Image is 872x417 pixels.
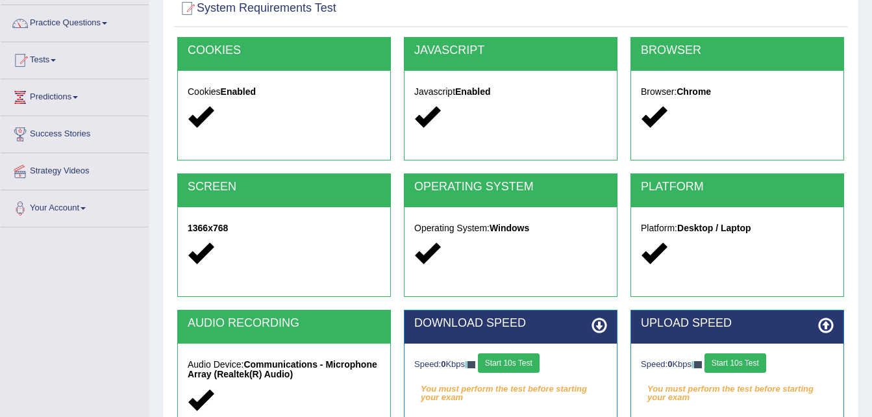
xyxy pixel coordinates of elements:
[414,181,607,194] h2: OPERATING SYSTEM
[465,361,475,368] img: ajax-loader-fb-connection.gif
[221,86,256,97] strong: Enabled
[414,44,607,57] h2: JAVASCRIPT
[490,223,529,233] strong: Windows
[188,87,380,97] h5: Cookies
[641,87,834,97] h5: Browser:
[414,317,607,330] h2: DOWNLOAD SPEED
[188,181,380,194] h2: SCREEN
[1,116,149,149] a: Success Stories
[641,379,834,399] em: You must perform the test before starting your exam
[1,42,149,75] a: Tests
[641,181,834,194] h2: PLATFORM
[188,360,380,380] h5: Audio Device:
[188,223,228,233] strong: 1366x768
[691,361,702,368] img: ajax-loader-fb-connection.gif
[188,359,377,379] strong: Communications - Microphone Array (Realtek(R) Audio)
[677,86,711,97] strong: Chrome
[641,223,834,233] h5: Platform:
[1,190,149,223] a: Your Account
[414,379,607,399] em: You must perform the test before starting your exam
[455,86,490,97] strong: Enabled
[478,353,540,373] button: Start 10s Test
[1,79,149,112] a: Predictions
[1,153,149,186] a: Strategy Videos
[667,359,672,369] strong: 0
[677,223,751,233] strong: Desktop / Laptop
[441,359,445,369] strong: 0
[641,317,834,330] h2: UPLOAD SPEED
[641,353,834,376] div: Speed: Kbps
[1,5,149,38] a: Practice Questions
[188,44,380,57] h2: COOKIES
[414,87,607,97] h5: Javascript
[704,353,766,373] button: Start 10s Test
[414,223,607,233] h5: Operating System:
[414,353,607,376] div: Speed: Kbps
[188,317,380,330] h2: AUDIO RECORDING
[641,44,834,57] h2: BROWSER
